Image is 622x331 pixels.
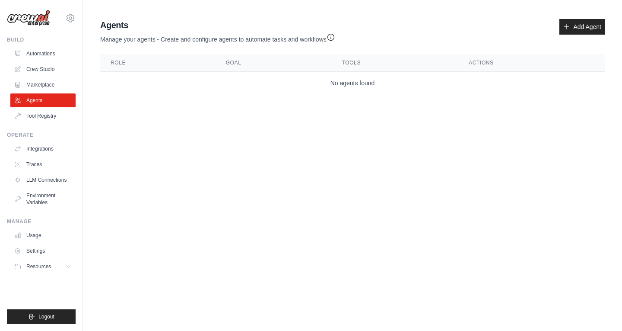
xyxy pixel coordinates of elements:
a: Marketplace [10,78,76,92]
button: Logout [7,309,76,324]
a: Settings [10,244,76,258]
a: Automations [10,47,76,61]
a: Add Agent [559,19,605,35]
a: Tool Registry [10,109,76,123]
td: No agents found [100,72,605,95]
th: Role [100,54,216,72]
a: Traces [10,157,76,171]
h2: Agents [100,19,335,31]
a: Integrations [10,142,76,156]
a: Crew Studio [10,62,76,76]
p: Manage your agents - Create and configure agents to automate tasks and workflows [100,31,335,44]
span: Logout [38,313,54,320]
div: Build [7,36,76,43]
a: Usage [10,228,76,242]
img: Logo [7,10,50,26]
div: Manage [7,218,76,225]
a: Agents [10,93,76,107]
th: Goal [216,54,332,72]
th: Tools [332,54,459,72]
th: Actions [458,54,605,72]
div: Operate [7,132,76,138]
a: Environment Variables [10,189,76,209]
a: LLM Connections [10,173,76,187]
button: Resources [10,260,76,273]
span: Resources [26,263,51,270]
